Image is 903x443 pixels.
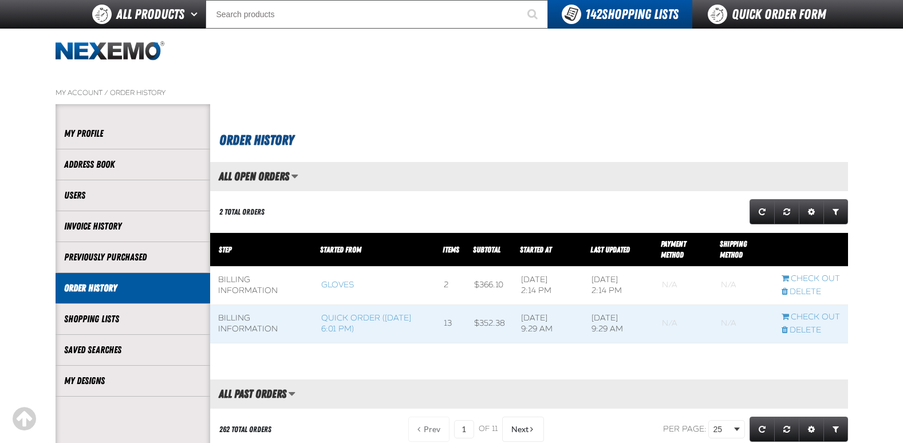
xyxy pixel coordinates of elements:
[218,313,305,335] div: Billing Information
[56,41,164,61] a: Home
[443,245,459,254] span: Items
[64,127,202,140] a: My Profile
[513,304,583,343] td: [DATE] 9:29 AM
[11,406,37,432] div: Scroll to the top
[799,199,824,224] a: Expand or Collapse Grid Settings
[511,425,529,434] span: Next Page
[466,267,513,305] td: $366.10
[661,239,686,259] a: Payment Method
[654,304,713,343] td: Blank
[713,304,774,343] td: Blank
[64,343,202,357] a: Saved Searches
[513,267,583,305] td: [DATE] 2:14 PM
[56,41,164,61] img: Nexemo logo
[64,220,202,233] a: Invoice History
[56,88,848,97] nav: Breadcrumbs
[583,304,654,343] td: [DATE] 9:29 AM
[782,287,840,298] a: Delete checkout started from GLOVES
[713,424,732,436] span: 25
[750,199,775,224] a: Refresh grid action
[466,304,513,343] td: $352.38
[585,6,602,22] strong: 142
[520,245,551,254] a: Started At
[436,304,466,343] td: 13
[64,158,202,171] a: Address Book
[590,245,630,254] a: Last Updated
[64,313,202,326] a: Shopping Lists
[502,417,544,442] button: Next Page
[823,199,848,224] a: Expand or Collapse Grid Filters
[320,245,361,254] span: Started From
[116,4,184,25] span: All Products
[782,312,840,323] a: Continue checkout started from Quick Order (2/1/2023, 6:01 PM)
[473,245,500,254] a: Subtotal
[64,374,202,387] a: My Designs
[720,239,747,259] span: Shipping Method
[219,245,231,254] span: Step
[479,424,498,434] span: of 11
[64,251,202,264] a: Previously Purchased
[774,417,799,442] a: Reset grid action
[799,417,824,442] a: Expand or Collapse Grid Settings
[321,280,354,290] a: GLOVES
[750,417,775,442] a: Refresh grid action
[782,325,840,336] a: Delete checkout started from Quick Order (2/1/2023, 6:01 PM)
[321,313,411,334] a: Quick Order ([DATE] 6:01 PM)
[218,275,305,296] div: Billing Information
[110,88,165,97] a: Order History
[219,207,265,217] div: 2 Total Orders
[210,387,286,400] h2: All Past Orders
[56,88,102,97] a: My Account
[210,170,289,183] h2: All Open Orders
[104,88,108,97] span: /
[64,282,202,295] a: Order History
[782,274,840,284] a: Continue checkout started from GLOVES
[291,167,298,186] button: Manage grid views. Current view is All Open Orders
[774,199,799,224] a: Reset grid action
[219,424,271,435] div: 262 Total Orders
[436,267,466,305] td: 2
[585,6,679,22] span: Shopping Lists
[774,233,848,267] th: Row actions
[64,189,202,202] a: Users
[654,267,713,305] td: Blank
[823,417,848,442] a: Expand or Collapse Grid Filters
[663,424,707,434] span: Per page:
[454,420,474,438] input: Current page number
[288,384,295,404] button: Manage grid views. Current view is All Past Orders
[713,267,774,305] td: Blank
[583,267,654,305] td: [DATE] 2:14 PM
[219,132,294,148] span: Order History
